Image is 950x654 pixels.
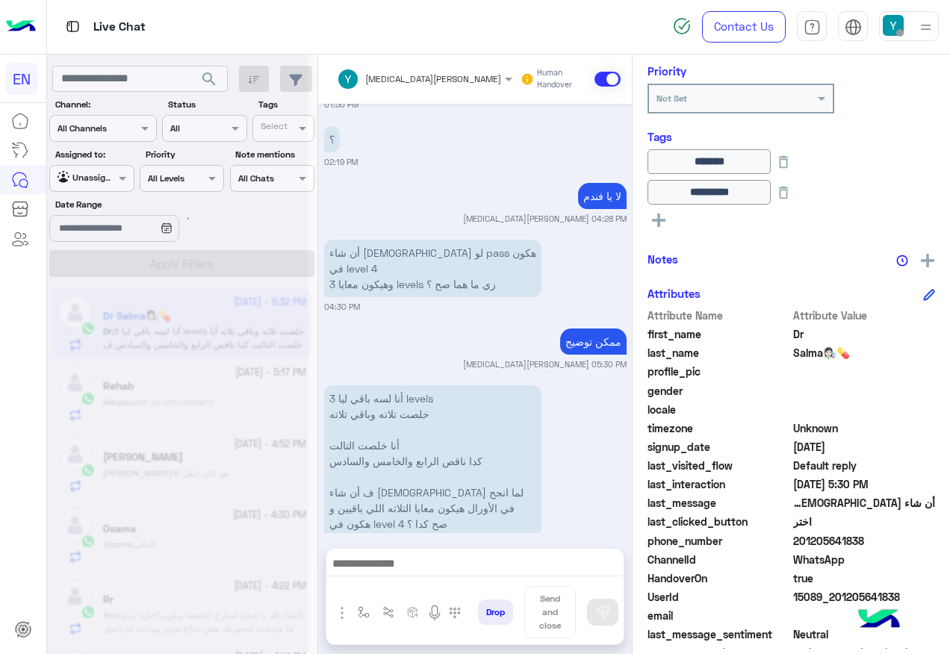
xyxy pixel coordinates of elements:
[426,604,444,622] img: send voice note
[648,345,790,361] span: last_name
[352,600,376,625] button: select flow
[793,608,936,623] span: null
[916,18,935,37] img: profile
[648,383,790,399] span: gender
[793,570,936,586] span: true
[648,589,790,605] span: UserId
[463,358,627,370] small: [MEDICAL_DATA][PERSON_NAME] 05:30 PM
[595,605,610,620] img: send message
[921,254,934,267] img: add
[365,73,501,84] span: [MEDICAL_DATA][PERSON_NAME]
[164,205,190,231] div: loading...
[648,608,790,623] span: email
[93,17,146,37] p: Live Chat
[793,495,936,511] span: أن شاء الله لو pass هكون في level 4 وهيكون معايا 3 levels زي ما هما صح ؟
[6,11,36,43] img: Logo
[537,67,592,91] small: Human Handover
[896,255,908,267] img: notes
[560,328,627,355] p: 20/9/2025, 5:30 PM
[804,19,821,36] img: tab
[793,533,936,549] span: 201205641838
[382,606,394,618] img: Trigger scenario
[648,439,790,455] span: signup_date
[524,586,576,638] button: Send and close
[648,458,790,473] span: last_visited_flow
[793,345,936,361] span: Salma👩🏻‍🔬💊
[793,308,936,323] span: Attribute Value
[648,402,790,417] span: locale
[648,570,790,586] span: HandoverOn
[793,458,936,473] span: Default reply
[797,11,827,43] a: tab
[449,607,461,619] img: make a call
[258,119,288,137] div: Select
[648,308,790,323] span: Attribute Name
[648,130,935,143] h6: Tags
[376,600,401,625] button: Trigger scenario
[648,287,701,300] h6: Attributes
[793,402,936,417] span: null
[648,326,790,342] span: first_name
[648,552,790,567] span: ChannelId
[793,514,936,529] span: اختر
[648,626,790,642] span: last_message_sentiment
[702,11,786,43] a: Contact Us
[648,252,678,266] h6: Notes
[648,64,686,78] h6: Priority
[793,420,936,436] span: Unknown
[648,495,790,511] span: last_message
[463,213,627,225] small: [MEDICAL_DATA][PERSON_NAME] 04:28 PM
[324,99,358,110] small: 01:50 PM
[324,240,541,297] p: 20/9/2025, 4:30 PM
[648,514,790,529] span: last_clicked_button
[358,606,370,618] img: select flow
[793,589,936,605] span: 15089_201205641838
[793,439,936,455] span: 2025-04-07T15:44:43.825Z
[853,594,905,647] img: hulul-logo.png
[793,626,936,642] span: 0
[63,17,82,36] img: tab
[845,19,862,36] img: tab
[793,383,936,399] span: null
[407,606,419,618] img: create order
[401,600,426,625] button: create order
[324,126,340,152] p: 20/9/2025, 2:19 PM
[648,364,790,379] span: profile_pic
[648,476,790,492] span: last_interaction
[673,17,691,35] img: spinner
[793,476,936,492] span: 2025-09-20T14:30:45.725Z
[478,599,513,625] button: Drop
[333,604,351,622] img: send attachment
[648,533,790,549] span: phone_number
[793,552,936,567] span: 2
[324,301,360,313] small: 04:30 PM
[656,93,687,104] b: Not Set
[324,385,541,537] p: 20/9/2025, 5:32 PM
[6,63,38,95] div: EN
[324,156,358,168] small: 02:19 PM
[578,183,627,209] p: 20/9/2025, 4:28 PM
[883,15,904,36] img: userImage
[648,420,790,436] span: timezone
[793,326,936,342] span: Dr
